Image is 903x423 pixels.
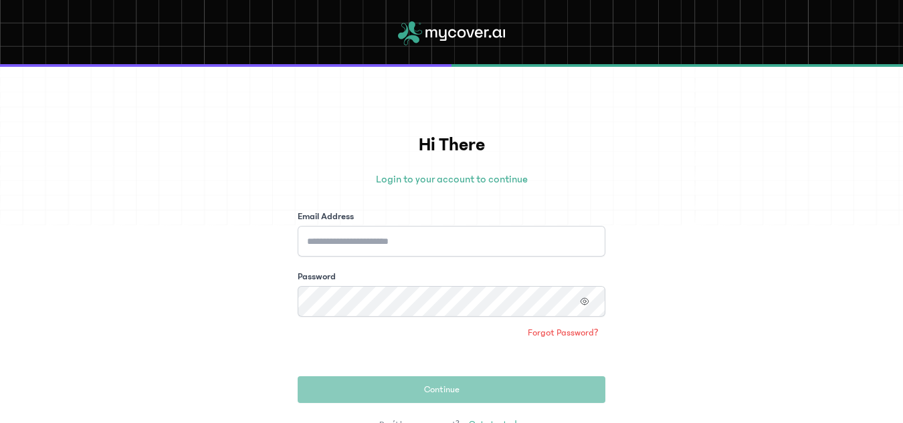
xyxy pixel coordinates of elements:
[521,322,605,343] a: Forgot Password?
[298,131,605,159] h1: Hi There
[298,210,354,223] label: Email Address
[528,326,599,339] span: Forgot Password?
[298,376,605,403] button: Continue
[298,270,336,283] label: Password
[424,383,460,396] span: Continue
[298,171,605,187] p: Login to your account to continue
